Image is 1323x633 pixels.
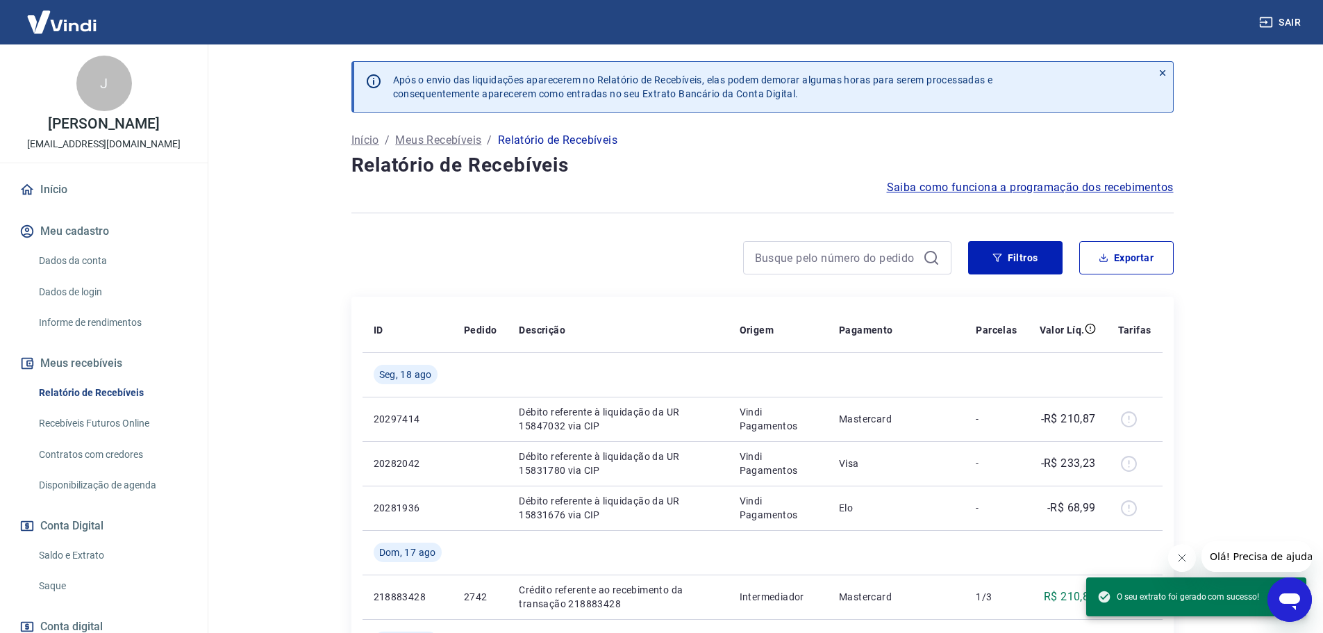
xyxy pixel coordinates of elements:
[385,132,390,149] p: /
[519,494,717,522] p: Débito referente à liquidação da UR 15831676 via CIP
[379,368,432,381] span: Seg, 18 ago
[519,450,717,477] p: Débito referente à liquidação da UR 15831780 via CIP
[17,348,191,379] button: Meus recebíveis
[1118,323,1151,337] p: Tarifas
[519,583,717,611] p: Crédito referente ao recebimento da transação 218883428
[374,323,383,337] p: ID
[33,247,191,275] a: Dados da conta
[1041,455,1096,472] p: -R$ 233,23
[17,511,191,541] button: Conta Digital
[740,450,817,477] p: Vindi Pagamentos
[1079,241,1174,274] button: Exportar
[395,132,481,149] a: Meus Recebíveis
[8,10,117,21] span: Olá! Precisa de ajuda?
[351,151,1174,179] h4: Relatório de Recebíveis
[740,494,817,522] p: Vindi Pagamentos
[839,501,954,515] p: Elo
[33,309,191,337] a: Informe de rendimentos
[740,590,817,604] p: Intermediador
[33,409,191,438] a: Recebíveis Futuros Online
[755,247,917,268] input: Busque pelo número do pedido
[1267,577,1312,622] iframe: Botão para abrir a janela de mensagens
[374,412,442,426] p: 20297414
[1040,323,1085,337] p: Valor Líq.
[17,1,107,43] img: Vindi
[33,541,191,570] a: Saldo e Extrato
[33,278,191,306] a: Dados de login
[48,117,159,131] p: [PERSON_NAME]
[464,323,497,337] p: Pedido
[976,457,1017,470] p: -
[839,323,893,337] p: Pagamento
[1201,541,1312,572] iframe: Mensagem da empresa
[374,457,442,470] p: 20282042
[33,441,191,469] a: Contratos com credores
[839,457,954,470] p: Visa
[17,174,191,205] a: Início
[1044,589,1096,605] p: R$ 210,87
[393,73,993,101] p: Após o envio das liquidações aparecerem no Relatório de Recebíveis, elas podem demorar algumas ho...
[887,179,1174,196] a: Saiba como funciona a programação dos recebimentos
[1097,590,1259,604] span: O seu extrato foi gerado com sucesso!
[976,590,1017,604] p: 1/3
[379,545,436,559] span: Dom, 17 ago
[839,590,954,604] p: Mastercard
[1041,411,1096,427] p: -R$ 210,87
[374,501,442,515] p: 20281936
[33,379,191,407] a: Relatório de Recebíveis
[17,216,191,247] button: Meu cadastro
[740,323,774,337] p: Origem
[976,501,1017,515] p: -
[740,405,817,433] p: Vindi Pagamentos
[976,323,1017,337] p: Parcelas
[76,56,132,111] div: J
[33,572,191,600] a: Saque
[374,590,442,604] p: 218883428
[464,590,497,604] p: 2742
[968,241,1063,274] button: Filtros
[839,412,954,426] p: Mastercard
[519,405,717,433] p: Débito referente à liquidação da UR 15847032 via CIP
[498,132,617,149] p: Relatório de Recebíveis
[1047,500,1096,516] p: -R$ 68,99
[487,132,492,149] p: /
[976,412,1017,426] p: -
[27,137,181,151] p: [EMAIL_ADDRESS][DOMAIN_NAME]
[1256,10,1306,35] button: Sair
[519,323,565,337] p: Descrição
[33,471,191,500] a: Disponibilização de agenda
[1168,544,1196,572] iframe: Fechar mensagem
[351,132,379,149] a: Início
